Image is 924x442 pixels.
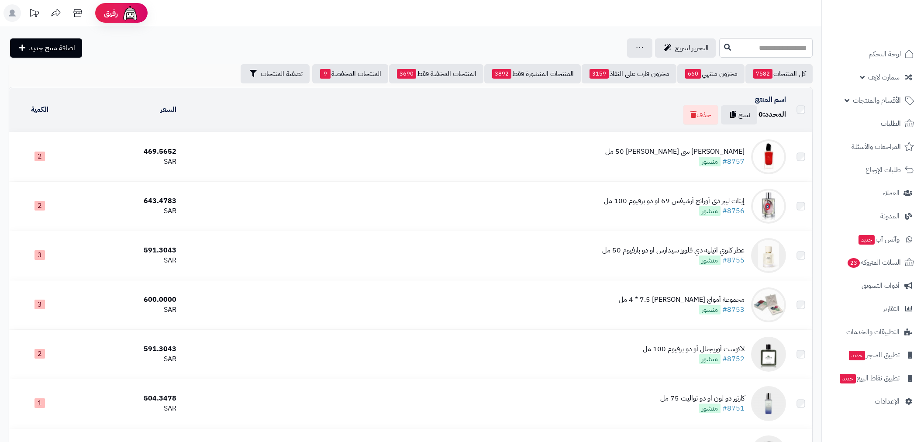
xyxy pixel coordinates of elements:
span: طلبات الإرجاع [865,164,901,176]
span: لوحة التحكم [869,48,901,60]
span: أدوات التسويق [862,280,900,292]
span: الأقسام والمنتجات [853,94,901,107]
div: عطر كلوي اتيليه دي فلورز سيدارس او دو بارفيوم 50 مل [602,245,745,256]
span: رفيق [104,8,118,18]
img: مجموعة أمواج رينيسانس 4 * 7.5 مل [751,287,786,322]
span: 3 [34,300,45,309]
a: التقارير [827,298,919,319]
span: 9 [320,69,331,79]
div: المحدد: [759,110,786,120]
span: العملاء [883,187,900,199]
span: السلات المتروكة [847,256,901,269]
div: مجموعة أمواج [PERSON_NAME] 4 * 7.5 مل [619,295,745,305]
div: SAR [73,157,176,167]
span: منشور [699,354,721,364]
img: إيتات ليبر دي أورانج أرشيفس 69 او دو برفيوم 100 مل [751,189,786,224]
div: SAR [73,206,176,216]
a: السعر [160,104,176,115]
span: 2 [34,201,45,211]
img: عطر كلوي اتيليه دي فلورز سيدارس او دو بارفيوم 50 مل [751,238,786,273]
span: 660 [685,69,701,79]
a: المنتجات المخفضة9 [312,64,388,83]
span: 2 [34,349,45,359]
span: الإعدادات [875,395,900,407]
a: لوحة التحكم [827,44,919,65]
a: السلات المتروكة23 [827,252,919,273]
img: logo-2.png [865,24,916,43]
div: 591.3043 [73,344,176,354]
a: المراجعات والأسئلة [827,136,919,157]
span: منشور [699,206,721,216]
span: جديد [840,374,856,383]
a: وآتس آبجديد [827,229,919,250]
span: التقارير [883,303,900,315]
span: جديد [849,351,865,360]
button: تصفية المنتجات [241,64,310,83]
a: العملاء [827,183,919,204]
div: SAR [73,305,176,315]
img: كارتير دو لون او دو تواليت 75 مل [751,386,786,421]
span: التطبيقات والخدمات [846,326,900,338]
span: التحرير لسريع [675,43,709,53]
div: 600.0000 [73,295,176,305]
div: 591.3043 [73,245,176,256]
span: 7582 [753,69,772,79]
span: اضافة منتج جديد [29,43,75,53]
span: 1 [34,398,45,408]
a: #8755 [722,255,745,266]
span: سمارت لايف [868,71,900,83]
div: كارتير دو لون او دو تواليت 75 مل [660,394,745,404]
a: #8753 [722,304,745,315]
span: المدونة [880,210,900,222]
span: وآتس آب [858,233,900,245]
span: الطلبات [881,117,901,130]
a: المنتجات المنشورة فقط3892 [484,64,581,83]
span: تطبيق نقاط البيع [839,372,900,384]
a: تطبيق نقاط البيعجديد [827,368,919,389]
a: #8752 [722,354,745,364]
a: اضافة منتج جديد [10,38,82,58]
div: SAR [73,354,176,364]
div: SAR [73,404,176,414]
a: #8751 [722,403,745,414]
a: #8756 [722,206,745,216]
span: منشور [699,305,721,314]
a: #8757 [722,156,745,167]
span: منشور [699,404,721,413]
span: 3690 [397,69,416,79]
span: منشور [699,157,721,166]
button: حذف [683,105,718,125]
a: التطبيقات والخدمات [827,321,919,342]
span: 0 [759,109,763,120]
span: المراجعات والأسئلة [852,141,901,153]
a: المنتجات المخفية فقط3690 [389,64,483,83]
span: 3159 [590,69,609,79]
a: كل المنتجات7582 [745,64,813,83]
div: 469.5652 [73,147,176,157]
a: تحديثات المنصة [23,4,45,24]
img: ai-face.png [121,4,139,22]
a: أدوات التسويق [827,275,919,296]
a: مخزون قارب على النفاذ3159 [582,64,676,83]
div: 504.3478 [73,394,176,404]
span: منشور [699,256,721,265]
img: لاكوست أوريجنال أو دو برفيوم 100 مل [751,337,786,372]
a: تطبيق المتجرجديد [827,345,919,366]
a: الإعدادات [827,391,919,412]
div: 643.4783 [73,196,176,206]
div: لاكوست أوريجنال أو دو برفيوم 100 مل [643,344,745,354]
a: المدونة [827,206,919,227]
button: نسخ [721,105,757,124]
a: اسم المنتج [755,94,786,105]
a: الكمية [31,104,48,115]
a: الطلبات [827,113,919,134]
span: 3 [34,250,45,260]
a: مخزون منتهي660 [677,64,745,83]
span: 23 [848,258,860,268]
div: SAR [73,256,176,266]
img: جورجيو أرماني سي باسيوني 50 مل [751,139,786,174]
span: 2 [34,152,45,161]
div: إيتات ليبر دي أورانج أرشيفس 69 او دو برفيوم 100 مل [604,196,745,206]
span: تصفية المنتجات [261,69,303,79]
span: تطبيق المتجر [848,349,900,361]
